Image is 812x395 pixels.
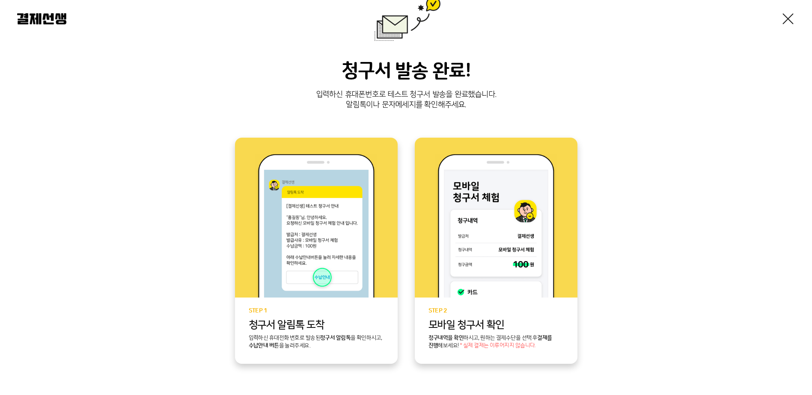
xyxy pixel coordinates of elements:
p: 하시고, 원하는 결제수단을 선택 후 해보세요! [428,334,564,350]
b: 수납안내 버튼 [249,342,279,348]
span: * 실제 결제는 이루어지지 않습니다. [460,343,536,349]
p: 청구서 알림톡 도착 [249,319,384,331]
p: 입력하신 휴대폰번호로 테스트 청구서 발송을 완료했습니다. 알림톡이나 문자메세지를 확인해주세요. [17,90,795,110]
b: 결제를 진행 [428,335,552,348]
img: step2 이미지 [435,154,557,298]
p: 모바일 청구서 확인 [428,319,564,331]
p: STEP 2 [428,308,564,314]
img: step1 이미지 [255,154,377,298]
p: STEP 1 [249,308,384,314]
h3: 청구서 발송 완료! [17,60,795,83]
b: 청구내역을 확인 [428,335,464,341]
p: 입력하신 휴대전화 번호로 발송된 을 확인하시고, 을 눌러주세요. [249,334,384,350]
img: 결제선생 [17,13,66,24]
b: 청구서 알림톡 [320,335,351,341]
